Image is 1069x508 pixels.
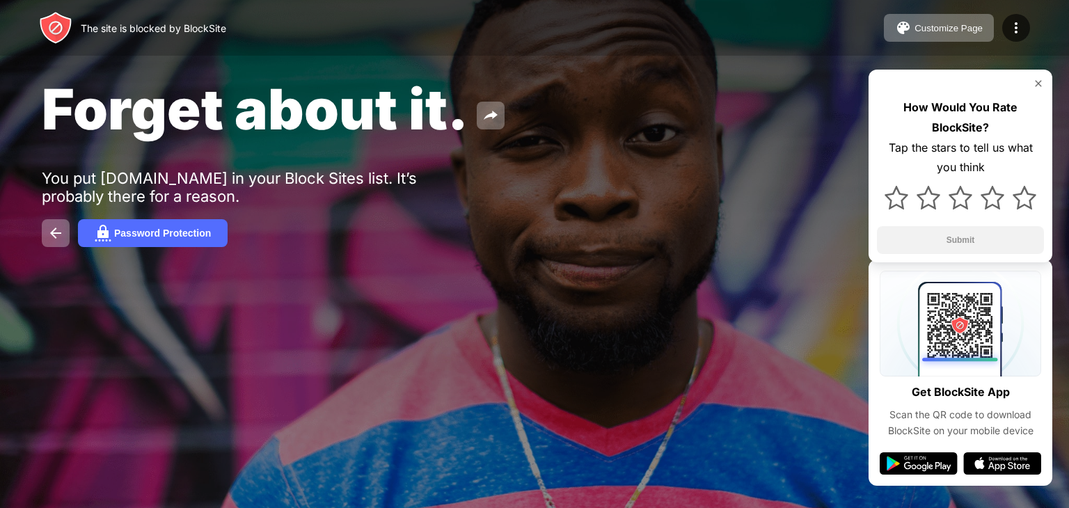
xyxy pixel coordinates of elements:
[95,225,111,241] img: password.svg
[877,226,1044,254] button: Submit
[877,138,1044,178] div: Tap the stars to tell us what you think
[981,186,1004,209] img: star.svg
[39,11,72,45] img: header-logo.svg
[885,186,908,209] img: star.svg
[114,228,211,239] div: Password Protection
[1008,19,1024,36] img: menu-icon.svg
[877,97,1044,138] div: How Would You Rate BlockSite?
[884,14,994,42] button: Customize Page
[895,19,912,36] img: pallet.svg
[912,382,1010,402] div: Get BlockSite App
[1013,186,1036,209] img: star.svg
[47,225,64,241] img: back.svg
[914,23,983,33] div: Customize Page
[1033,78,1044,89] img: rate-us-close.svg
[880,452,958,475] img: google-play.svg
[42,75,468,143] span: Forget about it.
[78,219,228,247] button: Password Protection
[917,186,940,209] img: star.svg
[963,452,1041,475] img: app-store.svg
[880,407,1041,438] div: Scan the QR code to download BlockSite on your mobile device
[81,22,226,34] div: The site is blocked by BlockSite
[42,169,472,205] div: You put [DOMAIN_NAME] in your Block Sites list. It’s probably there for a reason.
[880,271,1041,376] img: qrcode.svg
[482,107,499,124] img: share.svg
[42,333,371,492] iframe: Banner
[949,186,972,209] img: star.svg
